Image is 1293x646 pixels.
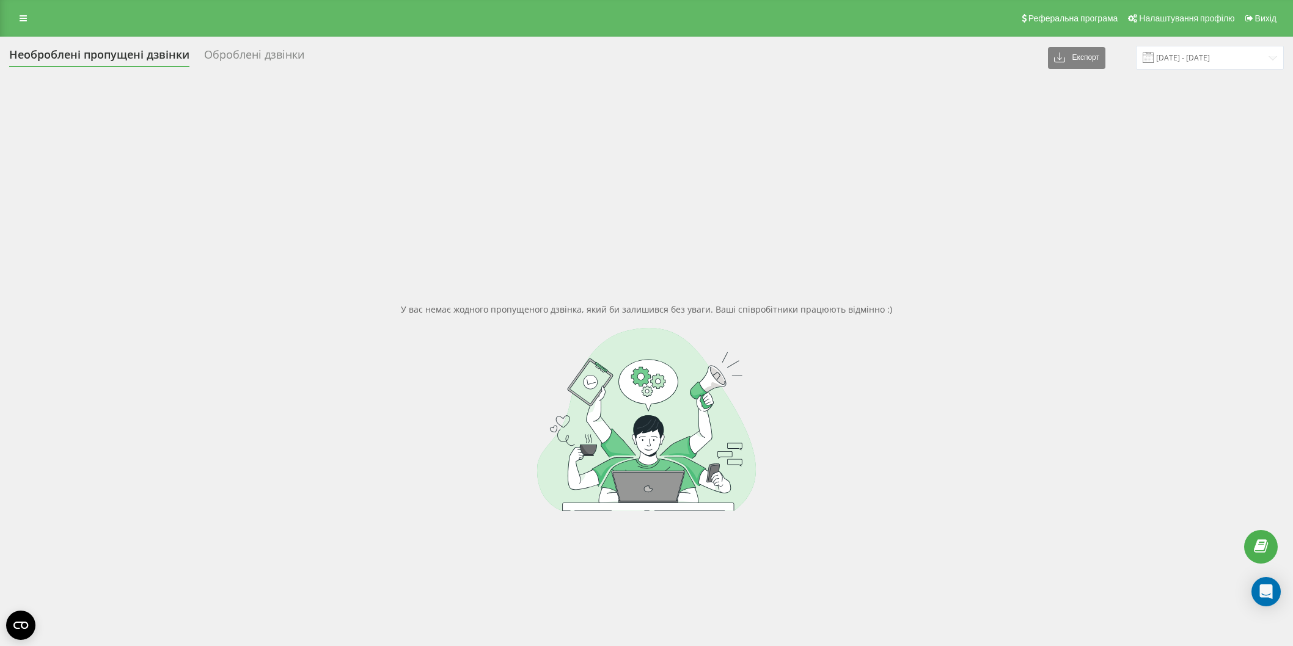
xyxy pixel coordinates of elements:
[1139,13,1234,23] span: Налаштування профілю
[1028,13,1118,23] span: Реферальна програма
[1255,13,1277,23] span: Вихід
[6,611,35,640] button: Open CMP widget
[9,48,189,67] div: Необроблені пропущені дзвінки
[1048,47,1105,69] button: Експорт
[1251,577,1281,606] div: Open Intercom Messenger
[204,48,304,67] div: Оброблені дзвінки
